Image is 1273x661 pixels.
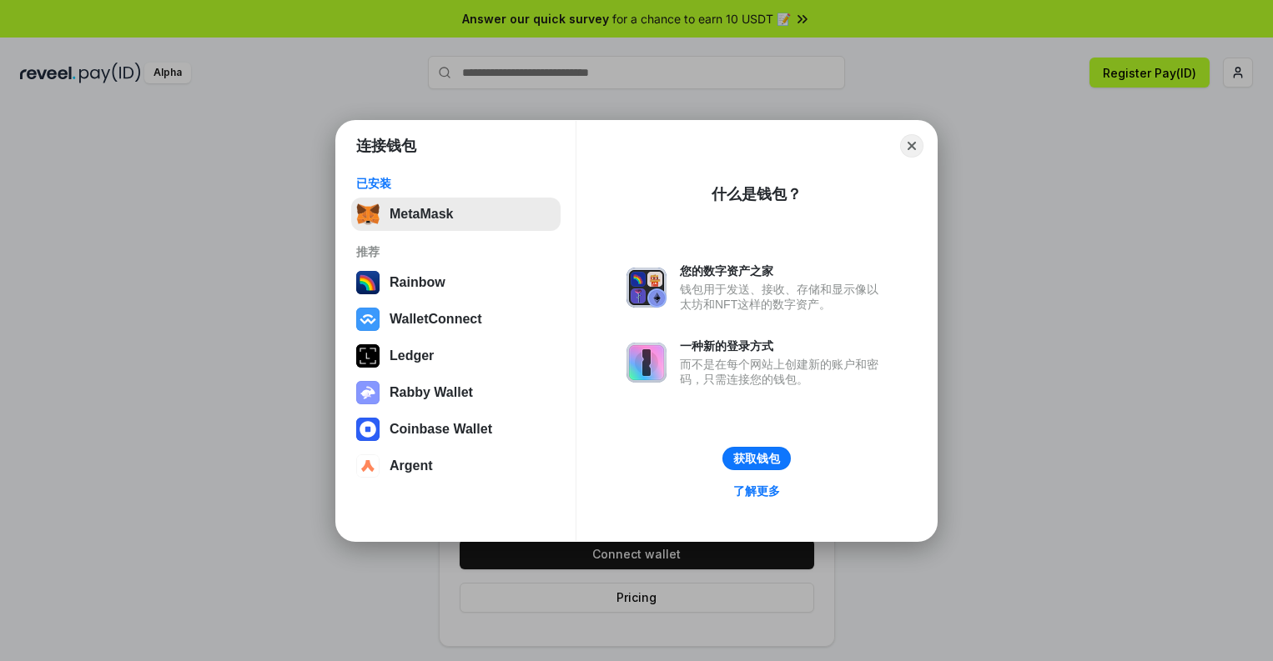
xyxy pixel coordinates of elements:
div: 获取钱包 [733,451,780,466]
img: svg+xml,%3Csvg%20width%3D%2228%22%20height%3D%2228%22%20viewBox%3D%220%200%2028%2028%22%20fill%3D... [356,454,380,478]
div: WalletConnect [390,312,482,327]
a: 了解更多 [723,480,790,502]
div: 钱包用于发送、接收、存储和显示像以太坊和NFT这样的数字资产。 [680,282,887,312]
img: svg+xml,%3Csvg%20width%3D%22120%22%20height%3D%22120%22%20viewBox%3D%220%200%20120%20120%22%20fil... [356,271,380,294]
img: svg+xml,%3Csvg%20xmlns%3D%22http%3A%2F%2Fwww.w3.org%2F2000%2Fsvg%22%20fill%3D%22none%22%20viewBox... [356,381,380,404]
button: Ledger [351,339,561,373]
div: Rainbow [390,275,445,290]
h1: 连接钱包 [356,136,416,156]
div: 一种新的登录方式 [680,338,887,353]
div: 什么是钱包？ [712,184,802,204]
button: Rainbow [351,266,561,299]
button: 获取钱包 [722,447,791,470]
img: svg+xml,%3Csvg%20xmlns%3D%22http%3A%2F%2Fwww.w3.org%2F2000%2Fsvg%22%20fill%3D%22none%22%20viewBox... [626,268,667,308]
div: 推荐 [356,244,556,259]
div: Argent [390,458,433,473]
button: WalletConnect [351,303,561,336]
img: svg+xml,%3Csvg%20width%3D%2228%22%20height%3D%2228%22%20viewBox%3D%220%200%2028%2028%22%20fill%3D... [356,418,380,441]
div: Ledger [390,348,434,363]
div: MetaMask [390,207,453,222]
div: Coinbase Wallet [390,422,492,437]
button: Close [900,134,923,158]
button: Coinbase Wallet [351,413,561,446]
div: Rabby Wallet [390,385,473,400]
img: svg+xml,%3Csvg%20xmlns%3D%22http%3A%2F%2Fwww.w3.org%2F2000%2Fsvg%22%20width%3D%2228%22%20height%3... [356,344,380,368]
button: Rabby Wallet [351,376,561,409]
img: svg+xml,%3Csvg%20xmlns%3D%22http%3A%2F%2Fwww.w3.org%2F2000%2Fsvg%22%20fill%3D%22none%22%20viewBox... [626,343,667,383]
button: MetaMask [351,198,561,231]
img: svg+xml,%3Csvg%20fill%3D%22none%22%20height%3D%2233%22%20viewBox%3D%220%200%2035%2033%22%20width%... [356,203,380,226]
div: 了解更多 [733,483,780,498]
img: svg+xml,%3Csvg%20width%3D%2228%22%20height%3D%2228%22%20viewBox%3D%220%200%2028%2028%22%20fill%3D... [356,308,380,331]
div: 而不是在每个网站上创建新的账户和密码，只需连接您的钱包。 [680,357,887,387]
button: Argent [351,449,561,483]
div: 已安装 [356,176,556,191]
div: 您的数字资产之家 [680,263,887,278]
